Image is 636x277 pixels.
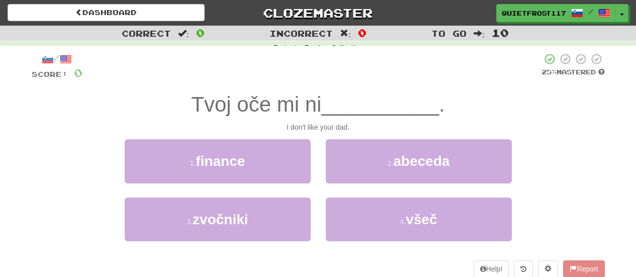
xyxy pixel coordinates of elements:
span: všeč [406,212,437,227]
a: Clozemaster [220,4,417,22]
div: I don't like your dad. [32,122,605,132]
a: QuietFrost117 / [496,4,616,22]
small: 1 . [190,159,196,167]
button: 2.abeceda [326,139,512,183]
div: / [32,53,82,65]
strong: Random Collection [305,44,362,51]
span: abeceda [393,153,449,169]
span: : [340,29,351,38]
span: Incorrect [269,28,333,38]
span: : [178,29,189,38]
button: 1.finance [125,139,311,183]
span: finance [196,153,245,169]
span: : [474,29,485,38]
button: 3.zvočniki [125,198,311,241]
span: Tvoj oče mi ni [191,93,321,116]
span: zvočniki [193,212,248,227]
small: 4 . [400,218,406,226]
span: QuietFrost117 [502,9,566,18]
span: 25 % [541,68,557,76]
a: Dashboard [8,4,205,21]
small: 3 . [187,218,193,226]
span: To go [431,28,467,38]
span: Score: [32,70,68,78]
span: 0 [74,66,82,79]
span: Correct [122,28,171,38]
span: 0 [196,27,205,39]
div: Mastered [541,68,605,77]
span: . [439,93,445,116]
button: 4.všeč [326,198,512,241]
span: __________ [321,93,439,116]
span: 0 [358,27,367,39]
span: 10 [492,27,509,39]
span: / [588,8,593,15]
small: 2 . [388,159,394,167]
